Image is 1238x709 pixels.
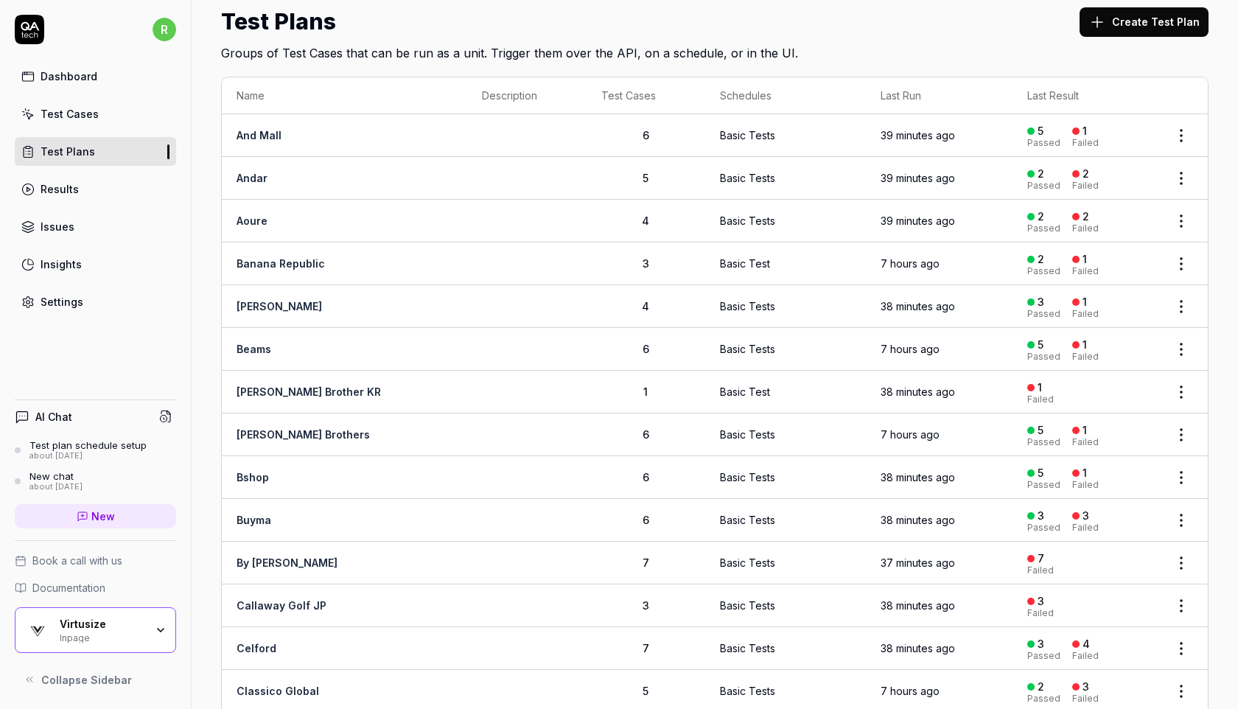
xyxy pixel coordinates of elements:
[1027,267,1060,276] div: Passed
[15,137,176,166] a: Test Plans
[881,343,940,355] time: 7 hours ago
[29,439,147,451] div: Test plan schedule setup
[60,618,145,631] div: Virtusize
[1027,523,1060,532] div: Passed
[720,512,775,528] div: Basic Tests
[221,38,1209,62] h2: Groups of Test Cases that can be run as a unit. Trigger them over the API, on a schedule, or in t...
[15,580,176,596] a: Documentation
[237,172,267,184] a: Andar
[237,428,370,441] a: [PERSON_NAME] Brothers
[60,631,145,643] div: Inpage
[1027,566,1054,575] div: Failed
[1038,424,1043,437] div: 5
[29,482,83,492] div: about [DATE]
[881,129,955,142] time: 39 minutes ago
[237,685,319,697] a: Classico Global
[643,385,648,398] span: 1
[881,300,955,312] time: 38 minutes ago
[1013,77,1155,114] th: Last Result
[1072,310,1099,318] div: Failed
[1072,267,1099,276] div: Failed
[29,451,147,461] div: about [DATE]
[153,15,176,44] button: r
[1038,253,1044,266] div: 2
[237,129,281,142] a: And Mall
[1038,509,1044,523] div: 3
[41,144,95,159] div: Test Plans
[221,5,336,38] h1: Test Plans
[1083,296,1087,309] div: 1
[1038,210,1044,223] div: 2
[1072,694,1099,703] div: Failed
[222,77,467,114] th: Name
[15,607,176,653] button: Virtusize LogoVirtusizeInpage
[41,219,74,234] div: Issues
[32,580,105,596] span: Documentation
[1038,381,1042,394] div: 1
[1072,181,1099,190] div: Failed
[15,504,176,528] a: New
[41,181,79,197] div: Results
[881,214,955,227] time: 39 minutes ago
[643,129,649,142] span: 6
[1027,224,1060,233] div: Passed
[32,553,122,568] span: Book a call with us
[881,257,940,270] time: 7 hours ago
[881,514,955,526] time: 38 minutes ago
[720,555,775,570] div: Basic Tests
[41,294,83,310] div: Settings
[237,343,271,355] a: Beams
[91,509,115,524] span: New
[1083,253,1087,266] div: 1
[720,683,775,699] div: Basic Tests
[237,257,325,270] a: Banana Republic
[1027,352,1060,361] div: Passed
[881,385,955,398] time: 38 minutes ago
[15,99,176,128] a: Test Cases
[720,298,775,314] div: Basic Tests
[1083,638,1090,651] div: 4
[1027,139,1060,147] div: Passed
[720,128,775,143] div: Basic Tests
[237,556,338,569] a: By [PERSON_NAME]
[643,428,649,441] span: 6
[1038,680,1044,694] div: 2
[643,599,649,612] span: 3
[643,172,648,184] span: 5
[1083,338,1087,352] div: 1
[1072,652,1099,660] div: Failed
[15,175,176,203] a: Results
[1072,523,1099,532] div: Failed
[881,172,955,184] time: 39 minutes ago
[41,69,97,84] div: Dashboard
[1080,7,1209,37] button: Create Test Plan
[1038,638,1044,651] div: 3
[643,343,649,355] span: 6
[881,556,955,569] time: 37 minutes ago
[15,439,176,461] a: Test plan schedule setupabout [DATE]
[643,514,649,526] span: 6
[881,685,940,697] time: 7 hours ago
[587,77,705,114] th: Test Cases
[881,471,955,483] time: 38 minutes ago
[237,599,326,612] a: Callaway Golf JP
[41,256,82,272] div: Insights
[643,471,649,483] span: 6
[1083,424,1087,437] div: 1
[237,642,276,654] a: Celford
[15,665,176,694] button: Collapse Sidebar
[720,170,775,186] div: Basic Tests
[1038,125,1043,138] div: 5
[1038,296,1044,309] div: 3
[643,642,649,654] span: 7
[1072,139,1099,147] div: Failed
[720,469,775,485] div: Basic Tests
[1083,125,1087,138] div: 1
[720,598,775,613] div: Basic Tests
[1038,338,1043,352] div: 5
[1027,652,1060,660] div: Passed
[1083,210,1089,223] div: 2
[237,385,381,398] a: [PERSON_NAME] Brother KR
[1027,609,1054,618] div: Failed
[237,514,271,526] a: Buyma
